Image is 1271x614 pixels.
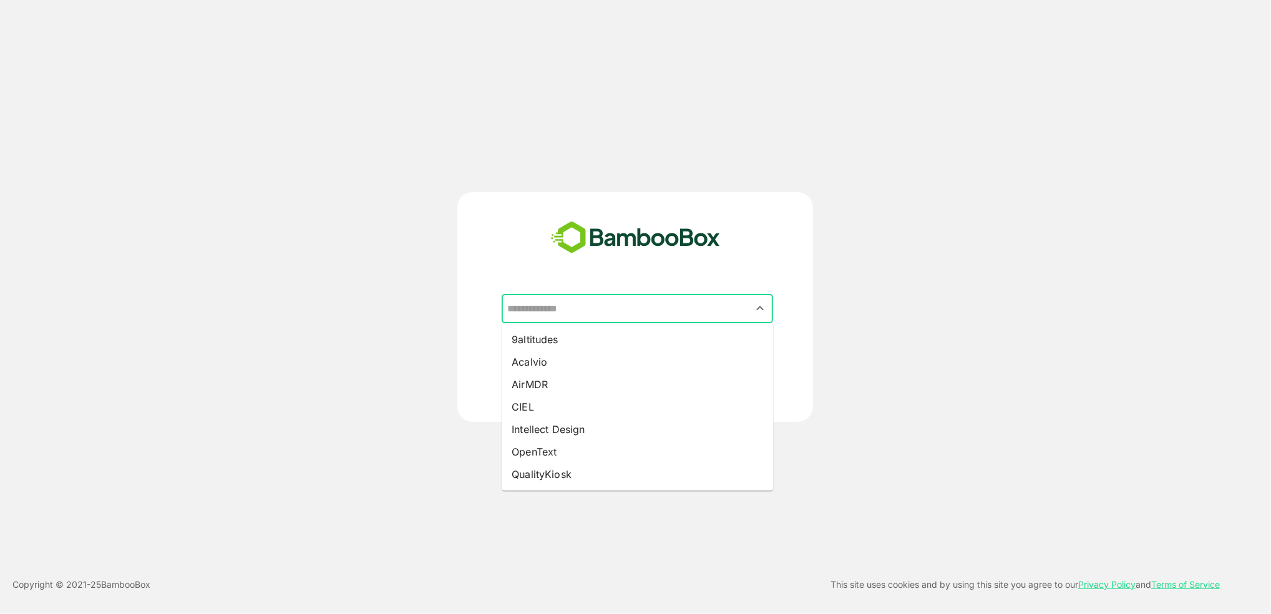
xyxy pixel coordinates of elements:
[830,577,1220,592] p: This site uses cookies and by using this site you agree to our and
[1078,579,1136,590] a: Privacy Policy
[752,300,769,317] button: Close
[502,396,773,418] li: CIEL
[1151,579,1220,590] a: Terms of Service
[12,577,150,592] p: Copyright © 2021- 25 BambooBox
[502,328,773,351] li: 9altitudes
[502,418,773,441] li: Intellect Design
[502,463,773,485] li: QualityKiosk
[502,373,773,396] li: AirMDR
[502,441,773,463] li: OpenText
[502,351,773,373] li: Acalvio
[544,217,727,258] img: bamboobox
